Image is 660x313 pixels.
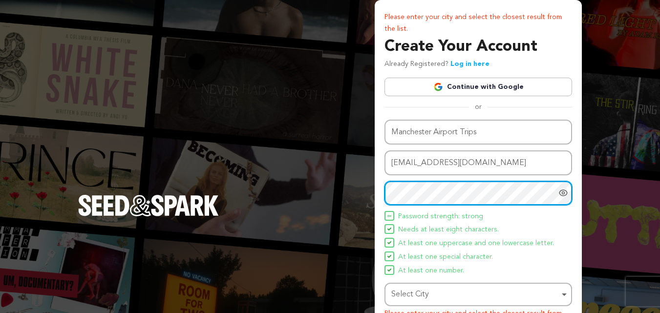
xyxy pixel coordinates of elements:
[387,268,391,272] img: Seed&Spark Icon
[384,59,490,70] p: Already Registered?
[78,195,219,216] img: Seed&Spark Logo
[78,195,219,236] a: Seed&Spark Homepage
[391,288,559,302] div: Select City
[398,211,483,223] span: Password strength: strong
[433,82,443,92] img: Google logo
[398,251,493,263] span: At least one special character.
[384,150,572,175] input: Email address
[450,61,490,67] a: Log in here
[387,241,391,245] img: Seed&Spark Icon
[387,254,391,258] img: Seed&Spark Icon
[469,102,488,112] span: or
[398,224,499,236] span: Needs at least eight characters.
[384,35,572,59] h3: Create Your Account
[558,188,568,198] a: Show password as plain text. Warning: this will display your password on the screen.
[398,238,554,250] span: At least one uppercase and one lowercase letter.
[384,12,572,35] p: Please enter your city and select the closest result from the list.
[387,214,391,218] img: Seed&Spark Icon
[387,227,391,231] img: Seed&Spark Icon
[384,120,572,145] input: Name
[398,265,464,277] span: At least one number.
[384,78,572,96] a: Continue with Google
